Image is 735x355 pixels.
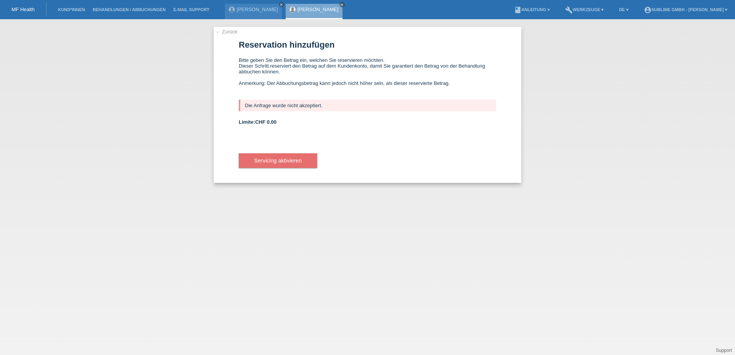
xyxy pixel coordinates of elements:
[644,6,652,14] i: account_circle
[565,6,573,14] i: build
[12,7,35,12] a: MF Health
[216,29,237,35] a: ← Zurück
[615,7,632,12] a: DE ▾
[279,2,284,7] a: close
[255,119,277,125] span: CHF 0.00
[561,7,608,12] a: buildWerkzeuge ▾
[54,7,89,12] a: Kund*innen
[254,158,302,164] span: Servicing aktivieren
[89,7,170,12] a: Behandlungen / Abbuchungen
[340,3,344,7] i: close
[239,57,496,92] div: Bitte geben Sie den Betrag ein, welchen Sie reservieren möchten. Dieser Schritt reserviert den Be...
[510,7,554,12] a: bookAnleitung ▾
[239,100,496,111] div: Die Anfrage wurde nicht akzeptiert.
[640,7,731,12] a: account_circleSublime GmbH - [PERSON_NAME] ▾
[716,348,732,353] a: Support
[298,7,339,12] a: [PERSON_NAME]
[170,7,213,12] a: E-Mail Support
[237,7,278,12] a: [PERSON_NAME]
[239,119,276,125] b: Limite:
[339,2,345,7] a: close
[279,3,283,7] i: close
[239,40,496,50] h1: Reservation hinzufügen
[239,153,317,168] button: Servicing aktivieren
[514,6,522,14] i: book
